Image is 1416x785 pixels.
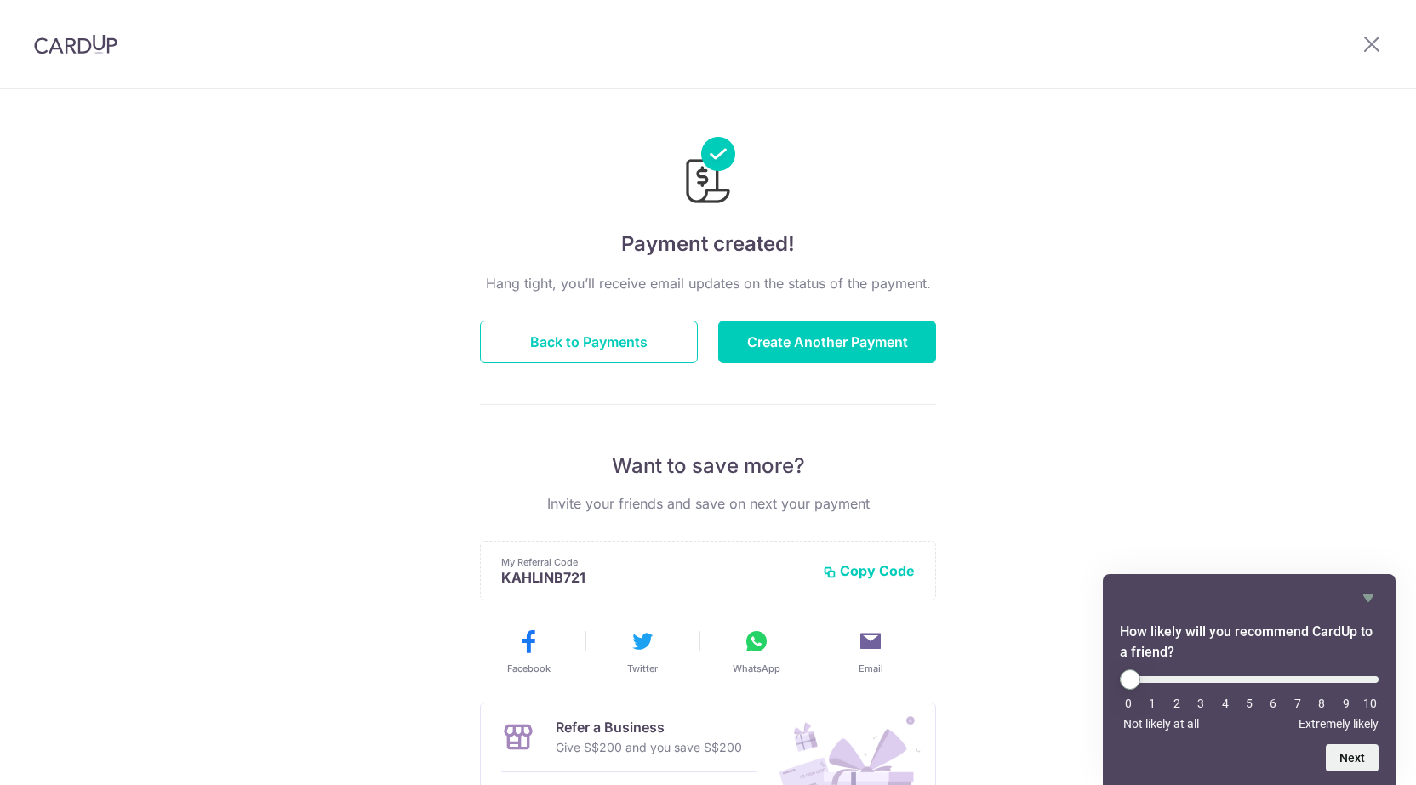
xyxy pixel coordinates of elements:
button: Hide survey [1358,588,1379,608]
li: 10 [1362,697,1379,710]
p: Give S$200 and you save S$200 [556,737,742,758]
span: WhatsApp [733,662,780,675]
h4: Payment created! [480,229,936,259]
img: Payments [681,137,735,208]
button: Copy Code [823,562,915,579]
span: Twitter [627,662,658,675]
li: 0 [1120,697,1137,710]
li: 1 [1144,697,1161,710]
span: Extremely likely [1299,717,1379,731]
button: Back to Payments [480,321,698,363]
p: KAHLINB721 [501,569,809,586]
span: Not likely at all [1123,717,1199,731]
img: CardUp [34,34,117,54]
h2: How likely will you recommend CardUp to a friend? Select an option from 0 to 10, with 0 being Not... [1120,622,1379,663]
button: Next question [1326,744,1379,771]
li: 2 [1168,697,1185,710]
button: Email [820,628,921,675]
span: Email [859,662,883,675]
li: 5 [1241,697,1258,710]
p: Refer a Business [556,717,742,737]
p: Hang tight, you’ll receive email updates on the status of the payment. [480,273,936,293]
li: 8 [1313,697,1330,710]
li: 9 [1338,697,1355,710]
button: Create Another Payment [718,321,936,363]
p: Want to save more? [480,452,936,480]
li: 7 [1289,697,1306,710]
li: 3 [1192,697,1209,710]
p: My Referral Code [501,555,809,569]
button: WhatsApp [706,628,807,675]
button: Facebook [478,628,579,675]
li: 6 [1265,697,1282,710]
div: How likely will you recommend CardUp to a friend? Select an option from 0 to 10, with 0 being Not... [1120,669,1379,731]
div: How likely will you recommend CardUp to a friend? Select an option from 0 to 10, with 0 being Not... [1120,588,1379,771]
button: Twitter [592,628,693,675]
p: Invite your friends and save on next your payment [480,493,936,514]
span: Facebook [507,662,551,675]
li: 4 [1217,697,1234,710]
